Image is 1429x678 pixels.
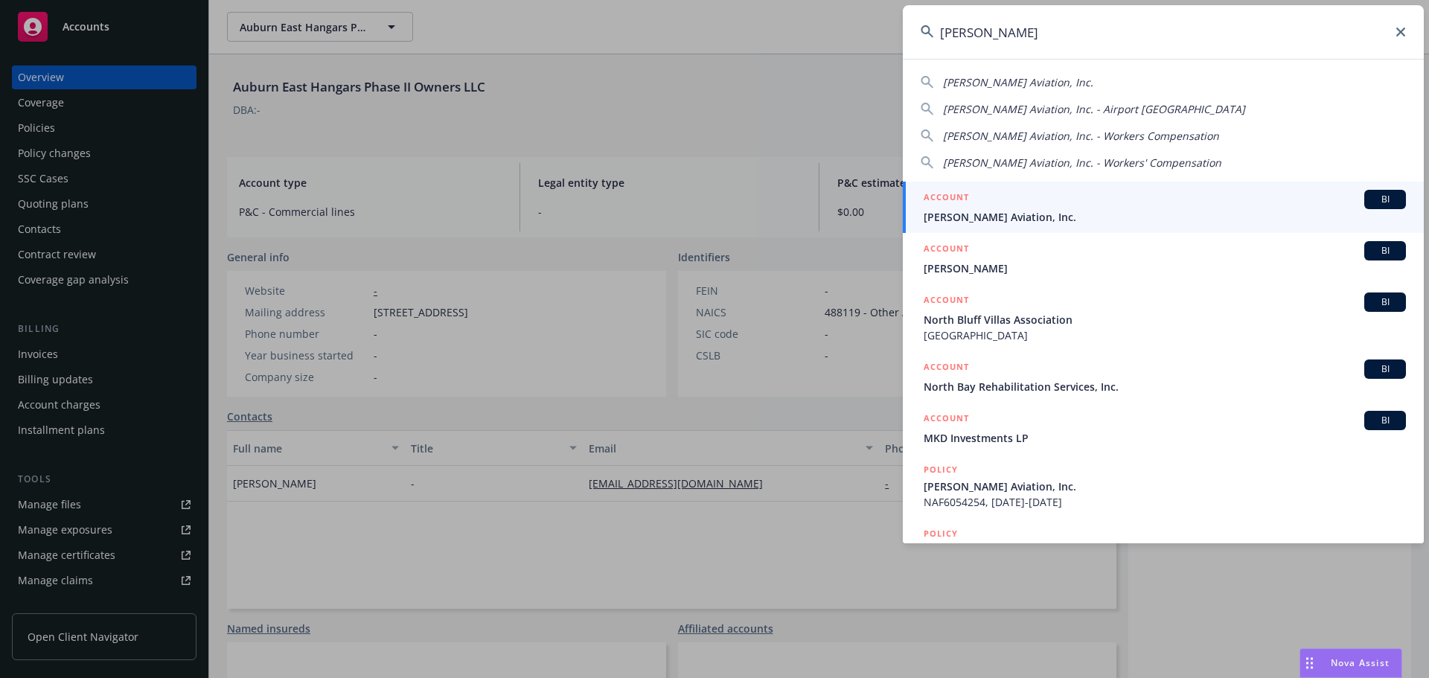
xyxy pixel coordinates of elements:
span: [PERSON_NAME] Aviation, Inc. [924,209,1406,225]
span: [PERSON_NAME] Aviation, Inc. - Workers' Compensation [943,156,1221,170]
span: North Bay Rehabilitation Services, Inc. [924,379,1406,394]
span: [PERSON_NAME] Aviation, Inc. - Airport [GEOGRAPHIC_DATA] [943,102,1245,116]
span: Nova Assist [1331,656,1390,669]
h5: POLICY [924,526,958,541]
a: ACCOUNTBINorth Bluff Villas Association[GEOGRAPHIC_DATA] [903,284,1424,351]
div: Drag to move [1300,649,1319,677]
span: BI [1370,295,1400,309]
span: BI [1370,193,1400,206]
span: BI [1370,244,1400,258]
h5: ACCOUNT [924,359,969,377]
h5: ACCOUNT [924,190,969,208]
span: [PERSON_NAME] Aviation, Inc. [924,479,1406,494]
button: Nova Assist [1299,648,1402,678]
h5: ACCOUNT [924,241,969,259]
span: [PERSON_NAME] [924,260,1406,276]
span: BI [1370,414,1400,427]
span: [GEOGRAPHIC_DATA] [924,327,1406,343]
span: [PERSON_NAME] Aviation, Inc. - Workers Compensation [943,129,1219,143]
h5: ACCOUNT [924,411,969,429]
span: NAF6054254, [DATE]-[DATE] [924,494,1406,510]
h5: POLICY [924,462,958,477]
span: [PERSON_NAME] Aviation, Inc. [924,543,1406,558]
span: MKD Investments LP [924,430,1406,446]
h5: ACCOUNT [924,292,969,310]
span: North Bluff Villas Association [924,312,1406,327]
span: BI [1370,362,1400,376]
a: POLICY[PERSON_NAME] Aviation, Inc.NAF6054254, [DATE]-[DATE] [903,454,1424,518]
a: ACCOUNTBINorth Bay Rehabilitation Services, Inc. [903,351,1424,403]
a: ACCOUNTBI[PERSON_NAME] [903,233,1424,284]
span: [PERSON_NAME] Aviation, Inc. [943,75,1093,89]
a: ACCOUNTBI[PERSON_NAME] Aviation, Inc. [903,182,1424,233]
a: ACCOUNTBIMKD Investments LP [903,403,1424,454]
a: POLICY[PERSON_NAME] Aviation, Inc. [903,518,1424,582]
input: Search... [903,5,1424,59]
